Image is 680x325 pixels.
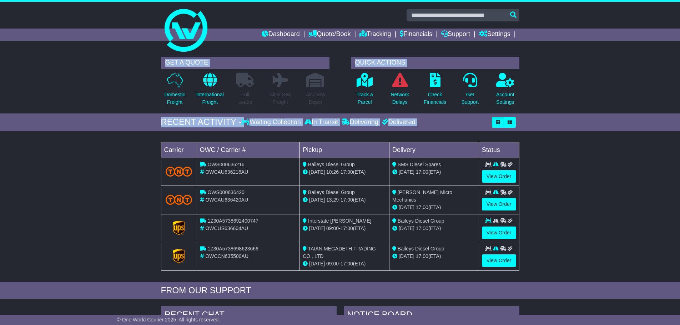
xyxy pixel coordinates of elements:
a: DomesticFreight [164,72,185,110]
a: View Order [482,170,516,183]
div: - (ETA) [303,168,386,176]
span: 17:00 [341,197,353,203]
span: OWS000636420 [207,189,245,195]
div: GET A QUOTE [161,57,329,69]
td: OWC / Carrier # [197,142,300,158]
p: Domestic Freight [164,91,185,106]
span: [DATE] [309,197,325,203]
td: Delivery [389,142,479,158]
a: Track aParcel [356,72,373,110]
span: 17:00 [416,253,428,259]
span: [DATE] [309,225,325,231]
span: OWCAU636420AU [205,197,248,203]
span: [DATE] [399,225,414,231]
span: OWCCN635500AU [205,253,248,259]
div: (ETA) [392,253,476,260]
img: GetCarrierServiceLogo [173,221,185,235]
span: TAIAN MEGADETH TRADING CO., LTD [303,246,376,259]
div: Delivering [340,118,380,126]
p: Check Financials [424,91,446,106]
span: Baileys Diesel Group [308,162,355,167]
div: FROM OUR SUPPORT [161,285,519,296]
div: - (ETA) [303,260,386,268]
span: 17:00 [416,169,428,175]
p: Get Support [461,91,479,106]
span: 13:29 [326,197,339,203]
span: Baileys Diesel Group [308,189,355,195]
span: 10:26 [326,169,339,175]
td: Pickup [300,142,389,158]
div: (ETA) [392,204,476,211]
div: - (ETA) [303,225,386,232]
p: Track a Parcel [357,91,373,106]
span: 17:00 [416,204,428,210]
div: Waiting Collection [241,118,302,126]
a: InternationalFreight [196,72,224,110]
a: Tracking [359,29,391,41]
td: Status [479,142,519,158]
p: International Freight [196,91,224,106]
td: Carrier [161,142,197,158]
a: Dashboard [262,29,300,41]
p: Account Settings [496,91,514,106]
div: Delivered [380,118,415,126]
span: Interstate [PERSON_NAME] [308,218,371,224]
span: 17:00 [341,169,353,175]
span: Baileys Diesel Group [398,218,444,224]
span: 17:00 [341,225,353,231]
p: Network Delays [391,91,409,106]
p: Air / Sea Depot [306,91,325,106]
a: NetworkDelays [390,72,409,110]
span: OWCUS636604AU [205,225,248,231]
a: Support [441,29,470,41]
div: (ETA) [392,168,476,176]
a: AccountSettings [496,72,515,110]
span: [DATE] [309,169,325,175]
p: Full Loads [236,91,254,106]
span: © One World Courier 2025. All rights reserved. [117,317,220,323]
span: [DATE] [309,261,325,266]
span: OWCAU636216AU [205,169,248,175]
span: [DATE] [399,169,414,175]
span: [DATE] [399,253,414,259]
a: Financials [400,29,432,41]
span: OWS000636216 [207,162,245,167]
span: 17:00 [341,261,353,266]
img: TNT_Domestic.png [166,167,192,176]
span: 09:00 [326,261,339,266]
img: GetCarrierServiceLogo [173,249,185,263]
a: Settings [479,29,510,41]
div: QUICK ACTIONS [351,57,519,69]
span: 17:00 [416,225,428,231]
a: Quote/Book [308,29,351,41]
span: 09:00 [326,225,339,231]
div: (ETA) [392,225,476,232]
p: Air & Sea Freight [270,91,291,106]
span: SMS Diesel Spares [398,162,441,167]
span: [DATE] [399,204,414,210]
a: CheckFinancials [423,72,447,110]
a: View Order [482,198,516,210]
img: TNT_Domestic.png [166,195,192,204]
div: In Transit [303,118,340,126]
a: View Order [482,227,516,239]
span: 1Z30A5738692400747 [207,218,258,224]
span: 1Z30A5738698623666 [207,246,258,252]
span: [PERSON_NAME] Micro Mechanics [392,189,452,203]
a: View Order [482,254,516,267]
a: GetSupport [461,72,479,110]
div: - (ETA) [303,196,386,204]
div: RECENT ACTIVITY - [161,117,242,127]
span: Baileys Diesel Group [398,246,444,252]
